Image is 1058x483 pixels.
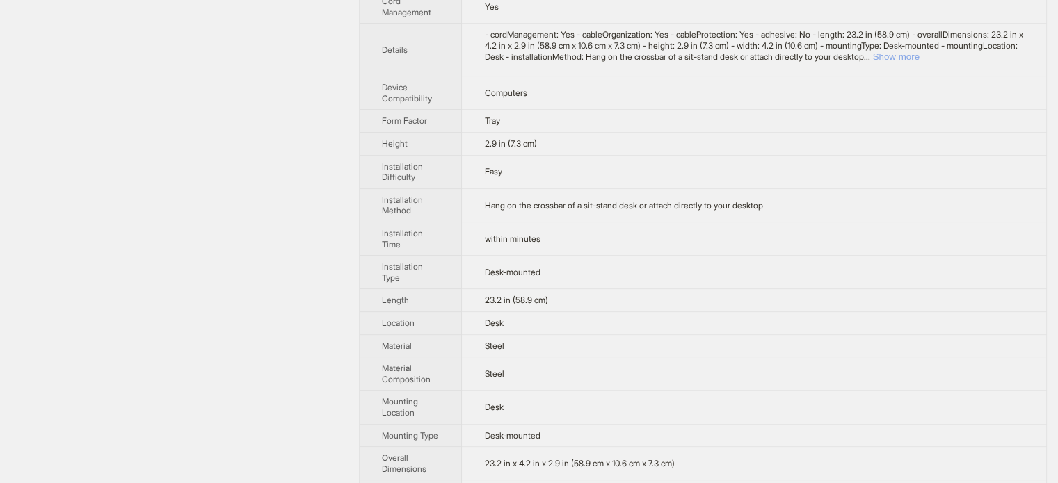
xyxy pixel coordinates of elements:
button: Expand [872,51,919,62]
span: 23.2 in (58.9 cm) [484,295,547,305]
span: Installation Time [382,228,423,249]
span: Easy [484,166,502,177]
span: Material Composition [382,363,431,384]
span: Steel [484,368,504,379]
span: Desk [484,318,503,328]
span: Installation Type [382,261,423,283]
span: Tray [484,115,499,126]
span: Desk-mounted [484,430,540,441]
span: Material [382,341,412,351]
span: - cordManagement: Yes - cableOrganization: Yes - cableProtection: Yes - adhesive: No - length: 23... [484,29,1023,61]
span: Overall Dimensions [382,452,426,474]
span: 2.9 in (7.3 cm) [484,138,536,149]
span: Yes [484,1,498,12]
span: Desk-mounted [484,267,540,277]
span: Computers [484,88,527,98]
div: - cordManagement: Yes - cableOrganization: Yes - cableProtection: Yes - adhesive: No - length: 23... [484,29,1024,62]
span: Installation Method [382,195,423,216]
span: Device Compatibility [382,82,432,104]
span: Height [382,138,408,149]
span: Form Factor [382,115,427,126]
span: Steel [484,341,504,351]
span: Location [382,318,415,328]
span: Details [382,44,408,55]
span: Mounting Type [382,430,438,441]
span: Length [382,295,409,305]
span: within minutes [484,234,540,244]
span: Hang on the crossbar of a sit-stand desk or attach directly to your desktop [484,200,762,211]
span: Installation Difficulty [382,161,423,183]
span: 23.2 in x 4.2 in x 2.9 in (58.9 cm x 10.6 cm x 7.3 cm) [484,458,674,468]
span: Mounting Location [382,396,418,418]
span: Desk [484,402,503,412]
span: ... [863,51,869,62]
